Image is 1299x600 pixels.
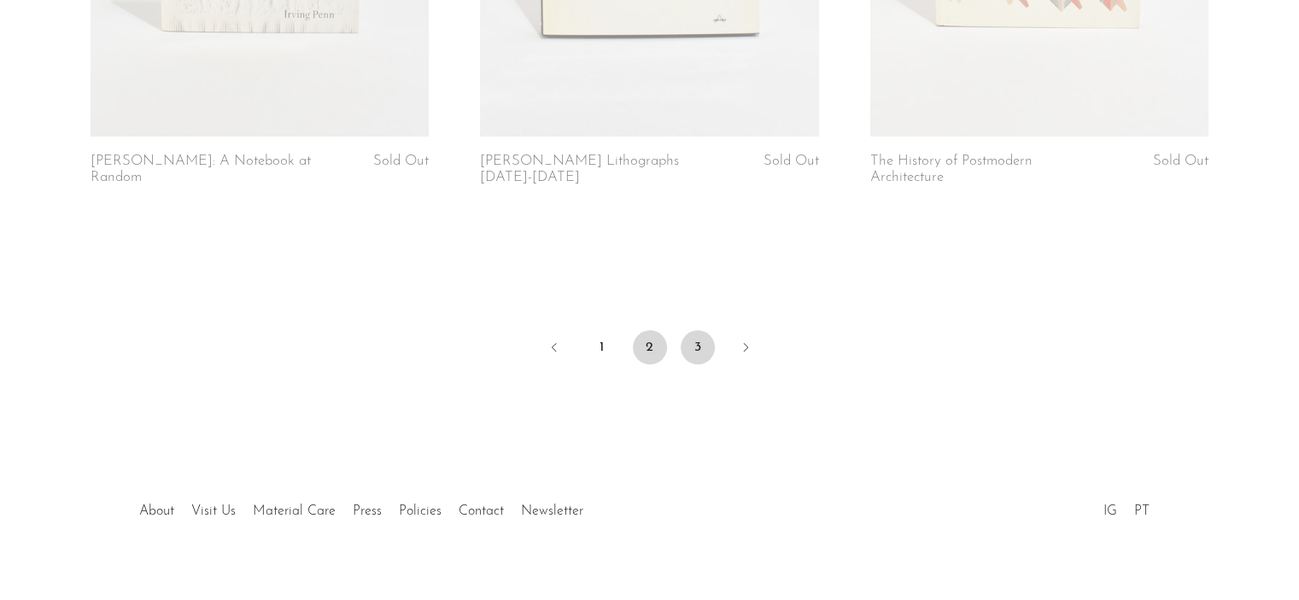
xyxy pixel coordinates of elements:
span: Sold Out [1153,154,1208,168]
a: Previous [537,330,571,368]
a: [PERSON_NAME] Lithographs [DATE]-[DATE] [480,154,706,185]
a: Material Care [253,504,336,518]
a: PT [1134,504,1150,518]
a: About [139,504,174,518]
ul: Social Medias [1095,491,1158,523]
a: Policies [399,504,442,518]
a: [PERSON_NAME]: A Notebook at Random [91,154,317,185]
a: Press [353,504,382,518]
span: Sold Out [764,154,819,168]
a: 3 [681,330,715,364]
a: The History of Postmodern Architecture [870,154,1097,185]
a: Visit Us [191,504,236,518]
a: Next [728,330,763,368]
a: Contact [459,504,504,518]
a: 1 [585,330,619,364]
ul: Quick links [131,491,592,523]
span: Sold Out [373,154,429,168]
a: IG [1103,504,1117,518]
span: 2 [633,330,667,364]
